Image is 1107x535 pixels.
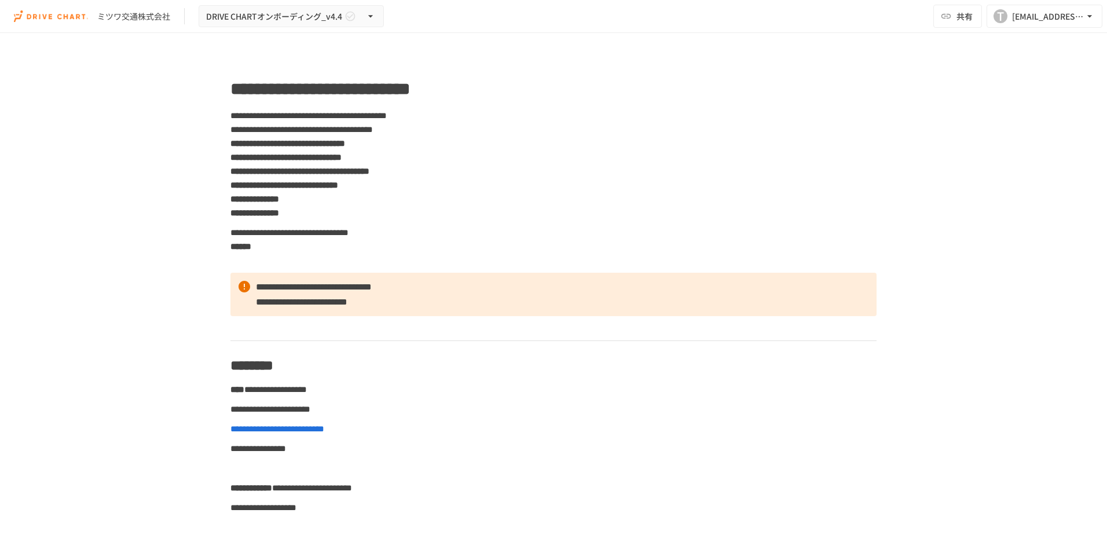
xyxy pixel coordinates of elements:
[206,9,342,24] span: DRIVE CHARTオンボーディング_v4.4
[994,9,1007,23] div: T
[956,10,973,23] span: 共有
[933,5,982,28] button: 共有
[14,7,88,25] img: i9VDDS9JuLRLX3JIUyK59LcYp6Y9cayLPHs4hOxMB9W
[199,5,384,28] button: DRIVE CHARTオンボーディング_v4.4
[97,10,170,23] div: ミツワ交通株式会社
[1012,9,1084,24] div: [EMAIL_ADDRESS][DOMAIN_NAME]
[987,5,1102,28] button: T[EMAIL_ADDRESS][DOMAIN_NAME]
